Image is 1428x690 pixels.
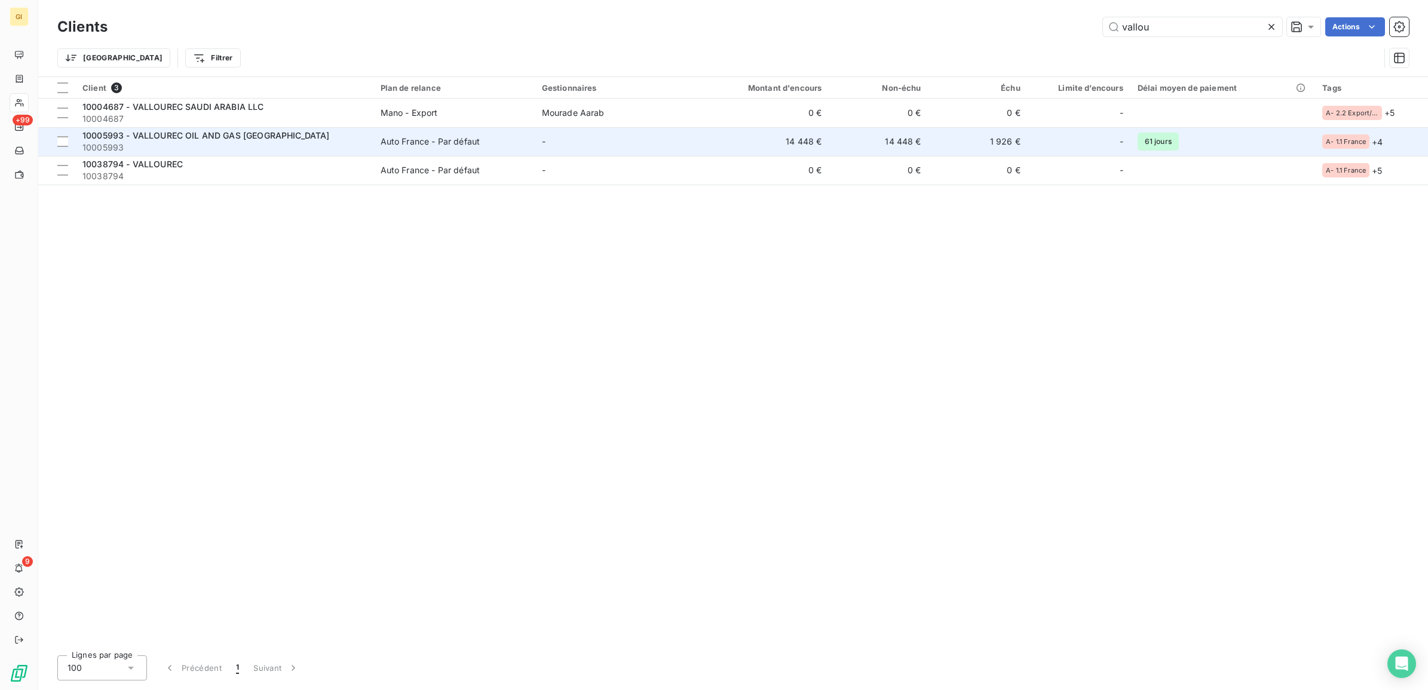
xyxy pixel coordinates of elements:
div: Limite d’encours [1035,83,1123,93]
button: Actions [1325,17,1385,36]
span: + 5 [1384,106,1395,119]
button: Précédent [157,655,229,680]
div: Plan de relance [381,83,528,93]
span: A- 2.2 Export/Client Final [1326,109,1378,116]
div: Auto France - Par défaut [381,136,480,148]
td: 0 € [829,99,928,127]
span: + 4 [1372,136,1383,148]
span: Client [82,83,106,93]
button: 1 [229,655,246,680]
div: Non-échu [836,83,921,93]
div: Échu [936,83,1021,93]
td: 14 448 € [829,127,928,156]
h3: Clients [57,16,108,38]
span: - [1120,136,1123,148]
td: 0 € [829,156,928,185]
button: Suivant [246,655,307,680]
div: Mano - Export [381,107,438,119]
div: Open Intercom Messenger [1387,649,1416,678]
span: - [542,165,546,175]
button: Filtrer [185,48,240,68]
span: 10004687 [82,113,366,125]
span: +99 [13,115,33,125]
span: - [542,136,546,146]
div: Tags [1322,83,1421,93]
span: 10004687 - VALLOUREC SAUDI ARABIA LLC [82,102,264,112]
span: - [1120,107,1123,119]
span: 10038794 [82,170,366,182]
span: - [1120,164,1123,176]
span: 3 [111,82,122,93]
span: 1 [236,662,239,674]
span: A- 1.1 France [1326,167,1366,174]
span: + 5 [1372,164,1382,177]
td: 1 926 € [928,127,1028,156]
td: 0 € [696,156,829,185]
span: 100 [68,662,82,674]
span: Mourade Aarab [542,108,605,118]
div: GI [10,7,29,26]
div: Montant d'encours [703,83,822,93]
td: 14 448 € [696,127,829,156]
span: 9 [22,556,33,567]
span: 10038794 - VALLOUREC [82,159,183,169]
span: 10005993 - VALLOUREC OIL AND GAS [GEOGRAPHIC_DATA] [82,130,330,140]
div: Gestionnaires [542,83,689,93]
span: 10005993 [82,142,366,154]
input: Rechercher [1103,17,1282,36]
div: Auto France - Par défaut [381,164,480,176]
span: 61 jours [1138,133,1179,151]
img: Logo LeanPay [10,664,29,683]
button: [GEOGRAPHIC_DATA] [57,48,170,68]
td: 0 € [928,99,1028,127]
div: Délai moyen de paiement [1138,83,1309,93]
td: 0 € [928,156,1028,185]
td: 0 € [696,99,829,127]
span: A- 1.1 France [1326,138,1366,145]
